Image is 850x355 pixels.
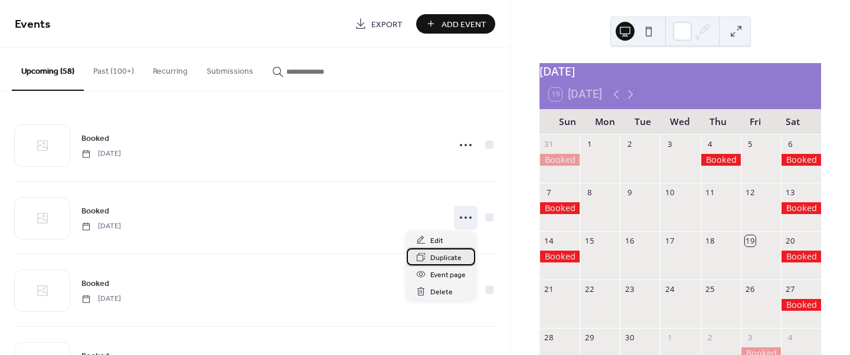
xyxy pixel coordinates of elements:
button: Past (100+) [84,48,143,90]
div: 16 [624,235,635,246]
div: 13 [785,187,796,198]
div: Booked [781,154,821,166]
button: Add Event [416,14,495,34]
span: Booked [81,133,109,145]
div: 14 [544,235,554,246]
button: Recurring [143,48,197,90]
div: Sat [774,109,812,134]
div: Booked [781,202,821,214]
div: 20 [785,235,796,246]
span: Delete [430,286,453,298]
span: Event page [430,269,466,281]
div: 21 [544,284,554,294]
div: 29 [584,333,594,343]
div: Mon [587,109,625,134]
div: 2 [705,333,715,343]
div: 2 [624,139,635,149]
div: 24 [665,284,675,294]
div: Booked [540,202,580,214]
div: Booked [781,299,821,311]
div: 6 [785,139,796,149]
div: Thu [699,109,737,134]
span: [DATE] [81,221,121,232]
div: 19 [745,235,756,246]
span: [DATE] [81,149,121,159]
div: 17 [665,235,675,246]
span: Booked [81,205,109,218]
div: 4 [785,333,796,343]
a: Export [346,14,411,34]
span: Edit [430,235,443,247]
div: Fri [737,109,774,134]
div: 5 [745,139,756,149]
div: 1 [665,333,675,343]
a: Booked [81,277,109,290]
div: 10 [665,187,675,198]
div: 22 [584,284,594,294]
a: Booked [81,132,109,145]
div: 4 [705,139,715,149]
div: 26 [745,284,756,294]
div: 11 [705,187,715,198]
div: 25 [705,284,715,294]
div: 1 [584,139,594,149]
div: 3 [665,139,675,149]
div: Booked [701,154,741,166]
span: Events [15,13,51,36]
div: [DATE] [540,63,821,80]
a: Booked [81,204,109,218]
div: 30 [624,333,635,343]
div: 8 [584,187,594,198]
span: Export [371,18,403,31]
button: Submissions [197,48,263,90]
div: 28 [544,333,554,343]
div: Booked [540,251,580,262]
div: 18 [705,235,715,246]
div: Sun [549,109,587,134]
button: Upcoming (58) [12,48,84,91]
div: 9 [624,187,635,198]
span: Duplicate [430,252,462,264]
div: Booked [781,251,821,262]
div: 15 [584,235,594,246]
span: Booked [81,278,109,290]
div: 27 [785,284,796,294]
div: Wed [662,109,699,134]
div: Tue [624,109,662,134]
div: 23 [624,284,635,294]
div: 31 [544,139,554,149]
span: Add Event [442,18,486,31]
div: Booked [540,154,580,166]
div: 12 [745,187,756,198]
div: 3 [745,333,756,343]
div: 7 [544,187,554,198]
span: [DATE] [81,294,121,304]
